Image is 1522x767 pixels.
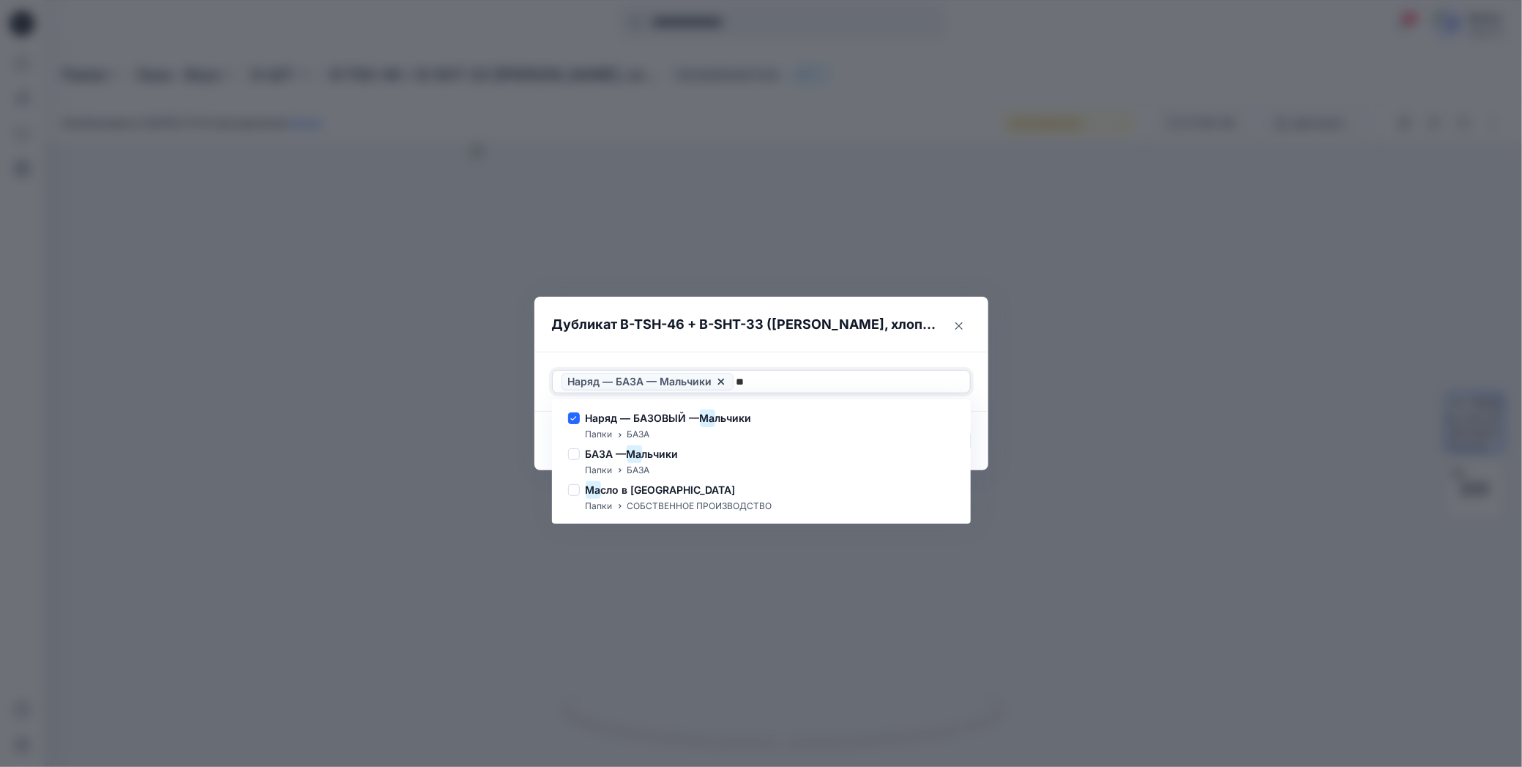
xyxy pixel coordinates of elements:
ya-tr-span: льчики [715,412,752,424]
p: Папки [586,463,613,478]
p: БАЗА [627,463,650,478]
ya-tr-span: Дубликат B-TSH-46 + B-SHT-33 ([PERSON_NAME], хлопок 77 %, полиэстер 23 %) [552,316,1092,332]
button: Закрыть [947,314,971,338]
ya-tr-span: БАЗА [627,429,650,440]
ya-tr-span: сло в [GEOGRAPHIC_DATA] [601,483,736,496]
ya-tr-span: БАЗА — [586,448,627,460]
ya-tr-span: льчики [642,448,679,460]
ya-tr-span: Папки [586,429,613,440]
ya-tr-span: Ма [700,412,715,424]
ya-tr-span: Ма [586,483,601,496]
ya-tr-span: Наряд — БАЗОВЫЙ — [586,412,700,424]
ya-tr-span: Наряд — БАЗА — Мальчики [568,375,712,388]
ya-tr-span: Ма [627,448,642,460]
p: Папки [586,499,613,514]
ya-tr-span: СОБСТВЕННОЕ ПРОИЗВОДСТВО [627,500,772,511]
